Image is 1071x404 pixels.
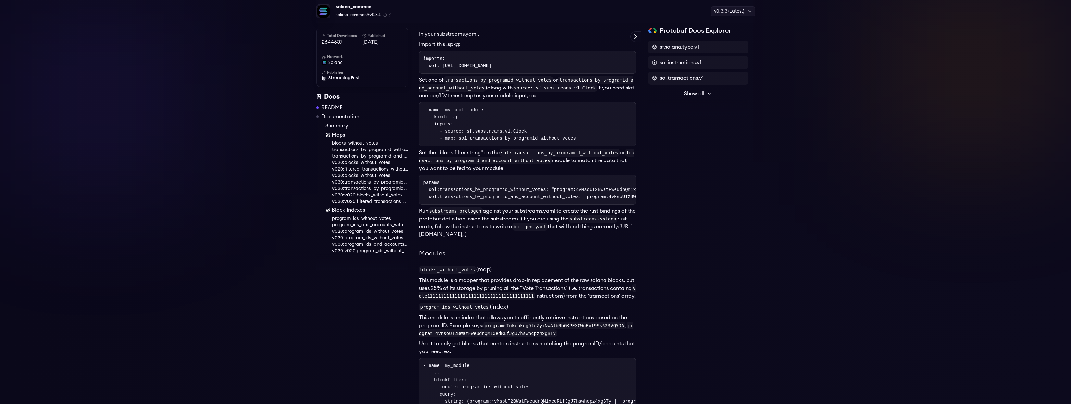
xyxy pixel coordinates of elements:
p: In your substreams.yaml, [419,30,636,38]
code: substreams protogen [428,207,483,215]
code: transactions_by_programid_and_account_without_votes [419,149,635,164]
a: v020:blocks_without_votes [332,160,408,166]
span: sol.instructions.v1 [660,59,701,66]
code: source: sf.substreams.v1.Clock [513,84,597,92]
h3: (map) [419,265,636,274]
a: v030:transactions_by_programid_without_votes [332,179,408,185]
a: program_ids_without_votes [332,215,408,222]
code: imports: sol: [URL][DOMAIN_NAME] [423,56,492,68]
a: README [321,104,342,112]
span: sol.transactions.v1 [660,74,704,82]
button: Copy package name and version [383,13,387,17]
a: v030:blocks_without_votes [332,172,408,179]
a: transactions_by_programid_without_votes [332,147,408,153]
img: solana [322,60,327,65]
a: program_ids_and_accounts_without_votes [332,222,408,228]
code: transactions_by_programid_and_account_without_votes [419,76,633,92]
p: Use it to only get blocks that contain instructions matching the programID/accounts that you need... [419,340,636,355]
a: StreamingFast [322,75,403,81]
a: Block Indexes [325,206,408,214]
img: Block Index icon [325,208,330,213]
a: v030:program_ids_and_accounts_without_votes [332,241,408,248]
code: program:4vMsoUT2BWatFweudnQM1xedRLfJgJ7hswhcpz4xgBTy [419,322,634,337]
a: solana [322,59,403,66]
a: Summary [325,122,408,130]
span: 2644637 [322,38,362,46]
a: Documentation [321,113,359,121]
code: blocks_without_votes [419,266,477,274]
code: - name: my_cool_module kind: map inputs: - source: sf.substreams.v1.Clock - map: sol:transactions... [423,107,576,141]
code: substreams-solana [568,215,617,223]
h6: Network [322,54,403,59]
h6: Total Downloads [322,33,362,38]
code: sol:transactions_by_programid_without_votes [500,149,620,157]
code: - name: my_module ... blockFilter: module: program_ids_without_votes query: string: (program:4vMs... [423,363,764,404]
li: Set the "block filter string" on the or module to match the data that you want to be fed to your ... [419,149,636,172]
img: Map icon [325,132,330,137]
a: v020:filtered_transactions_without_votes [332,166,408,172]
a: v030:v020:filtered_transactions_without_votes [332,198,408,205]
a: v030:program_ids_without_votes [332,235,408,241]
code: transactions_by_programid_without_votes [444,76,553,84]
img: Package Logo [317,5,330,18]
code: Vote111111111111111111111111111111111111111 [419,284,636,300]
span: [DATE] [362,38,403,46]
div: v0.3.3 (Latest) [711,6,755,16]
li: Run against your substreams.yaml to create the rust bindings of the protobuf definition inside th... [419,207,636,238]
code: params: sol:transactions_by_programid_without_votes: "program:4vMsoUT2BWatFweudnQM1xedRLfJgJ7hswh... [423,180,1042,199]
a: blocks_without_votes [332,140,408,147]
span: solana_common@v0.3.3 [336,12,381,18]
a: v030:v020:program_ids_without_votes [332,248,408,254]
li: Import this .spkg: [419,41,636,48]
button: Copy .spkg link to clipboard [389,13,392,17]
span: solana [328,59,343,66]
h6: Published [362,33,403,38]
h2: Modules [419,249,636,260]
img: Protobuf [648,28,657,33]
h3: (index) [419,303,636,311]
a: v020:program_ids_without_votes [332,228,408,235]
div: Docs [316,92,408,101]
a: transactions_by_programid_and_account_without_votes [332,153,408,160]
li: Set one of or (along with if you need slot number/ID/timestamp) as your module input, ex: [419,76,636,100]
code: buf.gen.yaml [512,223,548,231]
h2: Protobuf Docs Explorer [660,26,731,35]
li: This module is an index that allows you to efficiently retrieve instructions based on the program... [419,314,636,337]
a: v030:v020:blocks_without_votes [332,192,408,198]
a: v030:transactions_by_programid_and_account_without_votes [332,185,408,192]
a: Maps [325,131,408,139]
span: StreamingFast [328,75,360,81]
h6: Publisher [322,70,403,75]
span: sf.solana.type.v1 [660,43,699,51]
li: This module is a mapper that provides drop-in replacement of the raw solana blocks, but uses 25% ... [419,277,636,300]
code: program:TokenkegQfeZyiNwAJbNbGKPFXCWuBvf9Ss623VQ5DA [483,322,626,329]
div: solana_common [336,3,392,12]
button: Show all [648,87,748,100]
code: program_ids_without_votes [419,303,490,311]
span: Show all [684,90,704,98]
